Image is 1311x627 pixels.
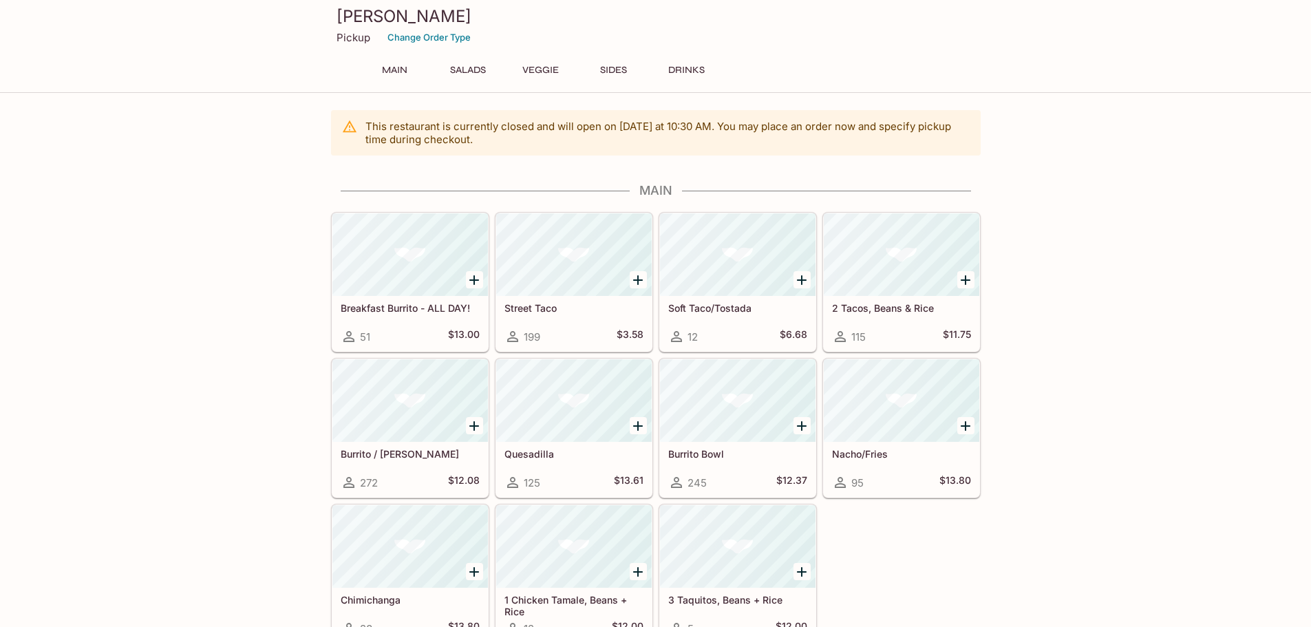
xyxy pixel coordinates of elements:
h5: $6.68 [780,328,807,345]
a: Quesadilla125$13.61 [495,359,652,498]
span: 245 [688,476,707,489]
button: Add Nacho/Fries [957,417,974,434]
div: Soft Taco/Tostada [660,213,816,296]
h5: Quesadilla [504,448,643,460]
a: Soft Taco/Tostada12$6.68 [659,213,816,352]
h5: Nacho/Fries [832,448,971,460]
span: 199 [524,330,540,343]
button: Add Street Taco [630,271,647,288]
div: 1 Chicken Tamale, Beans + Rice [496,505,652,588]
h5: Soft Taco/Tostada [668,302,807,314]
div: 3 Taquitos, Beans + Rice [660,505,816,588]
h3: [PERSON_NAME] [337,6,975,27]
h5: $11.75 [943,328,971,345]
h4: Main [331,183,981,198]
span: 12 [688,330,698,343]
span: 115 [851,330,866,343]
span: 95 [851,476,864,489]
h5: $3.58 [617,328,643,345]
button: Veggie [510,61,572,80]
a: Nacho/Fries95$13.80 [823,359,980,498]
h5: $12.37 [776,474,807,491]
a: Burrito Bowl245$12.37 [659,359,816,498]
div: 2 Tacos, Beans & Rice [824,213,979,296]
button: Salads [437,61,499,80]
h5: Breakfast Burrito - ALL DAY! [341,302,480,314]
div: Nacho/Fries [824,359,979,442]
h5: Street Taco [504,302,643,314]
button: Add Burrito Bowl [793,417,811,434]
h5: 1 Chicken Tamale, Beans + Rice [504,594,643,617]
p: This restaurant is currently closed and will open on [DATE] at 10:30 AM . You may place an order ... [365,120,970,146]
div: Quesadilla [496,359,652,442]
h5: $13.61 [614,474,643,491]
span: 272 [360,476,378,489]
p: Pickup [337,31,370,44]
button: Add Breakfast Burrito - ALL DAY! [466,271,483,288]
div: Street Taco [496,213,652,296]
a: Street Taco199$3.58 [495,213,652,352]
h5: Burrito Bowl [668,448,807,460]
button: Main [364,61,426,80]
button: Add Quesadilla [630,417,647,434]
h5: 3 Taquitos, Beans + Rice [668,594,807,606]
h5: 2 Tacos, Beans & Rice [832,302,971,314]
button: Add Chimichanga [466,563,483,580]
h5: $13.00 [448,328,480,345]
a: Burrito / [PERSON_NAME]272$12.08 [332,359,489,498]
div: Burrito Bowl [660,359,816,442]
div: Burrito / Cali Burrito [332,359,488,442]
h5: Burrito / [PERSON_NAME] [341,448,480,460]
button: Add Soft Taco/Tostada [793,271,811,288]
button: Drinks [656,61,718,80]
h5: $12.08 [448,474,480,491]
span: 51 [360,330,370,343]
span: 125 [524,476,540,489]
button: Add 3 Taquitos, Beans + Rice [793,563,811,580]
a: 2 Tacos, Beans & Rice115$11.75 [823,213,980,352]
button: Change Order Type [381,27,477,48]
h5: Chimichanga [341,594,480,606]
button: Add 2 Tacos, Beans & Rice [957,271,974,288]
div: Chimichanga [332,505,488,588]
a: Breakfast Burrito - ALL DAY!51$13.00 [332,213,489,352]
button: Add Burrito / Cali Burrito [466,417,483,434]
button: Sides [583,61,645,80]
h5: $13.80 [939,474,971,491]
button: Add 1 Chicken Tamale, Beans + Rice [630,563,647,580]
div: Breakfast Burrito - ALL DAY! [332,213,488,296]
